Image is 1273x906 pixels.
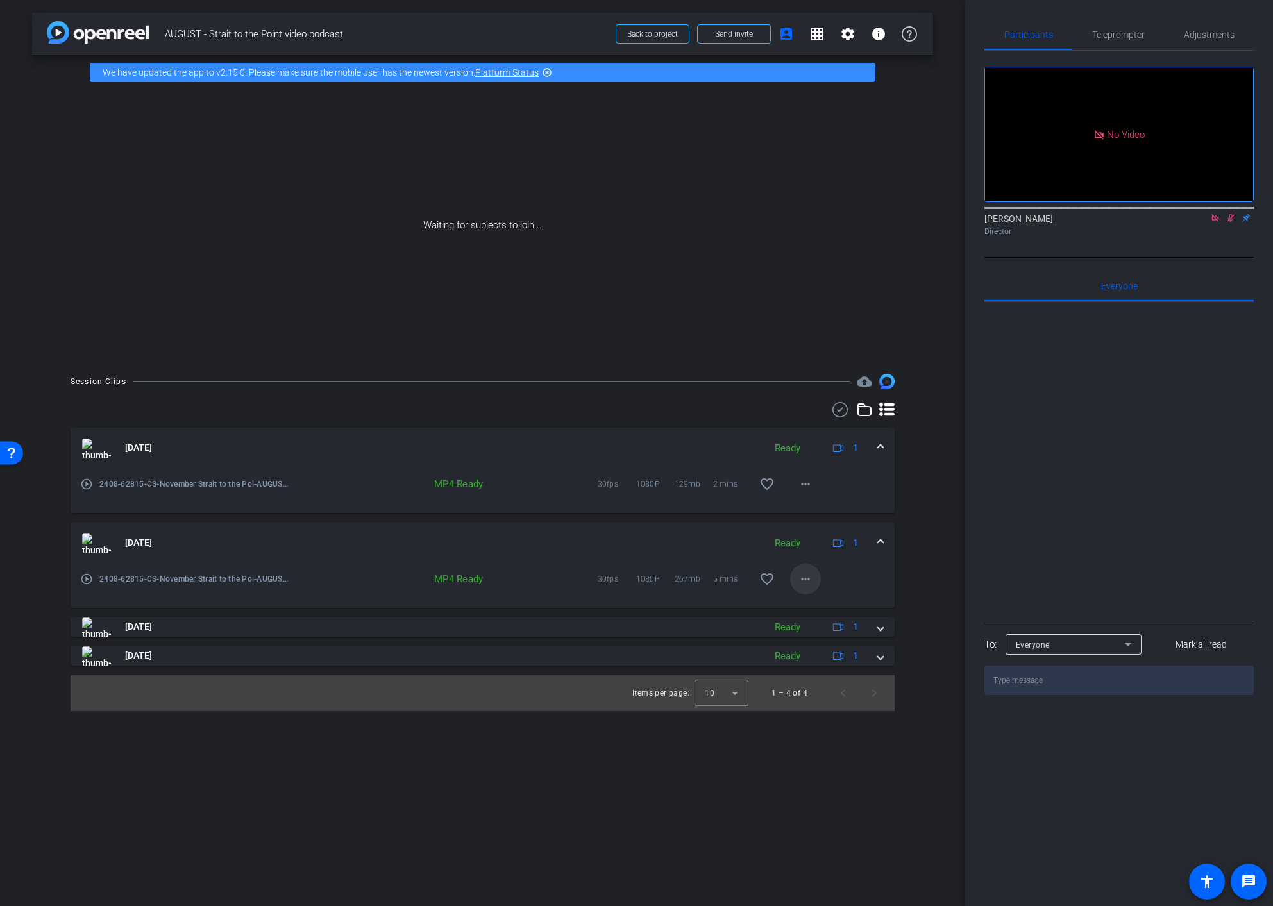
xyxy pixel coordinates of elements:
[859,678,889,709] button: Next page
[853,441,858,455] span: 1
[82,617,111,637] img: thumb-nail
[697,24,771,44] button: Send invite
[713,478,752,491] span: 2 mins
[984,212,1254,237] div: [PERSON_NAME]
[768,441,807,456] div: Ready
[853,536,858,549] span: 1
[397,478,489,491] div: MP4 Ready
[71,428,895,469] mat-expansion-panel-header: thumb-nail[DATE]Ready1
[853,620,858,633] span: 1
[840,26,856,42] mat-icon: settings
[80,573,93,585] mat-icon: play_circle_outline
[857,374,872,389] span: Destinations for your clips
[82,533,111,553] img: thumb-nail
[1004,30,1053,39] span: Participants
[879,374,895,389] img: Session clips
[715,29,753,39] span: Send invite
[125,536,152,549] span: [DATE]
[1149,633,1254,656] button: Mark all read
[984,226,1254,237] div: Director
[1241,874,1256,889] mat-icon: message
[125,441,152,455] span: [DATE]
[71,469,895,513] div: thumb-nail[DATE]Ready1
[598,573,636,585] span: 30fps
[71,564,895,608] div: thumb-nail[DATE]Ready1
[125,620,152,633] span: [DATE]
[1199,874,1215,889] mat-icon: accessibility
[759,571,775,587] mat-icon: favorite_border
[542,67,552,78] mat-icon: highlight_off
[47,21,149,44] img: app-logo
[71,375,126,388] div: Session Clips
[798,571,813,587] mat-icon: more_horiz
[80,478,93,491] mat-icon: play_circle_outline
[636,478,675,491] span: 1080P
[713,573,752,585] span: 5 mins
[759,476,775,492] mat-icon: favorite_border
[71,523,895,564] mat-expansion-panel-header: thumb-nail[DATE]Ready1
[853,649,858,662] span: 1
[1184,30,1235,39] span: Adjustments
[82,646,111,666] img: thumb-nail
[90,63,875,82] div: We have updated the app to v2.15.0. Please make sure the mobile user has the newest version.
[598,478,636,491] span: 30fps
[768,620,807,635] div: Ready
[632,687,689,700] div: Items per page:
[768,536,807,551] div: Ready
[1092,30,1145,39] span: Teleprompter
[165,21,608,47] span: AUGUST - Strait to the Point video podcast
[636,573,675,585] span: 1080P
[475,67,539,78] a: Platform Status
[828,678,859,709] button: Previous page
[32,90,933,361] div: Waiting for subjects to join...
[125,649,152,662] span: [DATE]
[871,26,886,42] mat-icon: info
[627,29,678,38] span: Back to project
[397,573,489,585] div: MP4 Ready
[99,478,289,491] span: 2408-62815-CS-November Strait to the Poi-AUGUST - Strait to the Point video podcast-[PERSON_NAME]...
[1176,638,1227,651] span: Mark all read
[82,439,111,458] img: thumb-nail
[1101,281,1138,290] span: Everyone
[809,26,825,42] mat-icon: grid_on
[779,26,794,42] mat-icon: account_box
[768,649,807,664] div: Ready
[984,637,997,652] div: To:
[71,646,895,666] mat-expansion-panel-header: thumb-nail[DATE]Ready1
[616,24,689,44] button: Back to project
[798,476,813,492] mat-icon: more_horiz
[71,617,895,637] mat-expansion-panel-header: thumb-nail[DATE]Ready1
[857,374,872,389] mat-icon: cloud_upload
[1016,641,1050,650] span: Everyone
[675,478,713,491] span: 129mb
[99,573,289,585] span: 2408-62815-CS-November Strait to the Poi-AUGUST - Strait to the Point video podcast-[PERSON_NAME]...
[675,573,713,585] span: 267mb
[771,687,807,700] div: 1 – 4 of 4
[1107,128,1145,140] span: No Video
